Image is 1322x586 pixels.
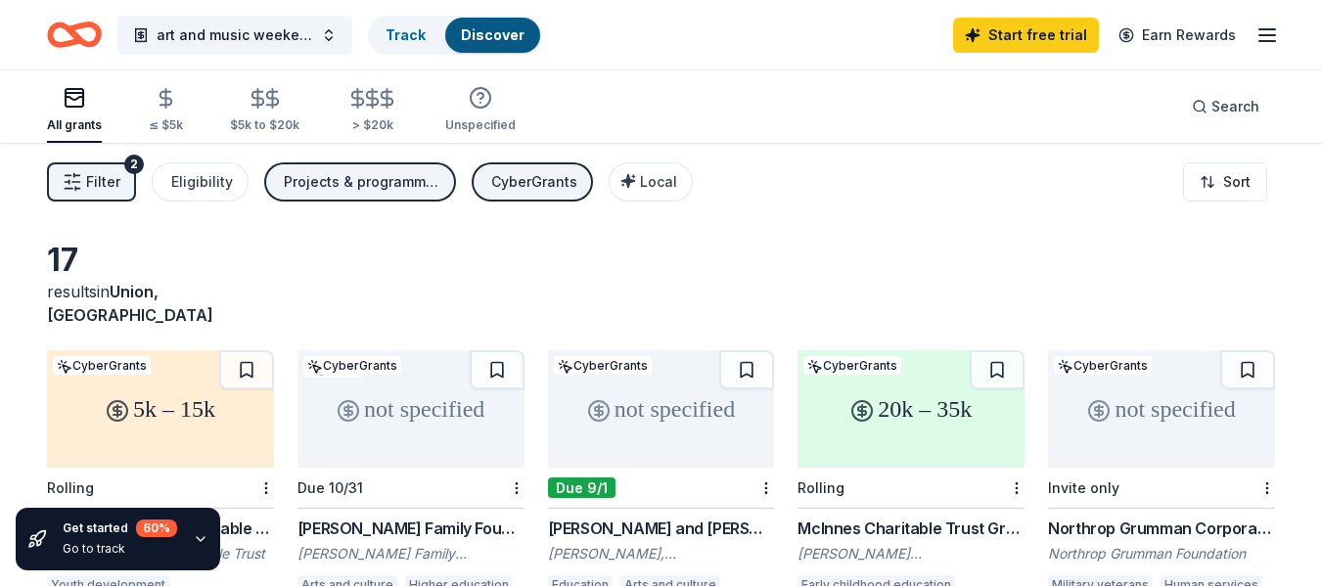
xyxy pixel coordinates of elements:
[953,18,1099,53] a: Start free trial
[798,517,1025,540] div: McInnes Charitable Trust Grant
[1048,544,1275,563] div: Northrop Grumman Foundation
[548,477,615,498] div: Due 9/1
[548,544,775,563] div: [PERSON_NAME], [PERSON_NAME], and [PERSON_NAME] Fund
[124,155,144,174] div: 2
[798,544,1025,563] div: [PERSON_NAME] [PERSON_NAME] and [PERSON_NAME] "Mac" [PERSON_NAME] Charitable Trust
[386,26,426,43] a: Track
[640,173,677,190] span: Local
[171,170,233,194] div: Eligibility
[609,162,693,202] button: Local
[368,16,542,55] button: TrackDiscover
[297,544,524,563] div: [PERSON_NAME] Family Foundation
[1211,95,1259,118] span: Search
[136,519,177,537] div: 60 %
[445,117,516,133] div: Unspecified
[346,117,398,133] div: > $20k
[346,79,398,143] button: > $20k
[149,117,183,133] div: ≤ $5k
[548,350,775,468] div: not specified
[63,519,177,537] div: Get started
[1048,517,1275,540] div: Northrop Grumman Corporation Corporate Contributions
[297,517,524,540] div: [PERSON_NAME] Family Foundation Grant
[1176,87,1275,126] button: Search
[303,356,401,375] div: CyberGrants
[1048,479,1119,496] div: Invite only
[491,170,577,194] div: CyberGrants
[47,12,102,58] a: Home
[803,356,901,375] div: CyberGrants
[47,350,274,468] div: 5k – 15k
[1054,356,1152,375] div: CyberGrants
[461,26,524,43] a: Discover
[554,356,652,375] div: CyberGrants
[1107,18,1248,53] a: Earn Rewards
[86,170,120,194] span: Filter
[47,282,213,325] span: in
[47,117,102,133] div: All grants
[284,170,440,194] div: Projects & programming, General operations, Capital, Scholarship, Research, Education, Training a...
[152,162,249,202] button: Eligibility
[230,79,299,143] button: $5k to $20k
[297,479,363,496] div: Due 10/31
[47,78,102,143] button: All grants
[798,350,1025,468] div: 20k – 35k
[47,162,136,202] button: Filter2
[117,16,352,55] button: art and music weekend workshop
[47,280,274,327] div: results
[47,282,213,325] span: Union, [GEOGRAPHIC_DATA]
[445,78,516,143] button: Unspecified
[149,79,183,143] button: ≤ $5k
[47,479,94,496] div: Rolling
[548,517,775,540] div: [PERSON_NAME] and [PERSON_NAME] Fund ([GEOGRAPHIC_DATA]) Grant
[297,350,524,468] div: not specified
[63,541,177,557] div: Go to track
[1048,350,1275,468] div: not specified
[47,241,274,280] div: 17
[230,117,299,133] div: $5k to $20k
[1223,170,1251,194] span: Sort
[1183,162,1267,202] button: Sort
[53,356,151,375] div: CyberGrants
[157,23,313,47] span: art and music weekend workshop
[798,479,844,496] div: Rolling
[264,162,456,202] button: Projects & programming, General operations, Capital, Scholarship, Research, Education, Training a...
[472,162,593,202] button: CyberGrants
